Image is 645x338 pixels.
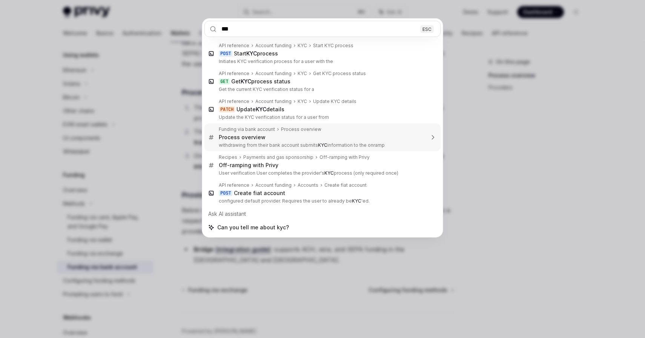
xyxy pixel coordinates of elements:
[313,43,353,49] div: Start KYC process
[219,51,232,57] div: POST
[255,182,292,188] div: Account funding
[219,198,425,204] p: configured default provider. Requires the user to already be 'ed.
[219,154,237,160] div: Recipes
[217,224,289,231] span: Can you tell me about kyc?
[219,142,425,148] p: withdrawing from their bank account submits information to the onramp
[219,114,425,120] p: Update the KYC verification status for a user from
[204,207,441,221] div: Ask AI assistant
[236,106,284,113] div: Update details
[256,106,266,112] b: KYC
[219,162,278,169] div: Off-ramping with Privy
[298,71,307,77] div: KYC
[319,154,370,160] div: Off-ramping with Privy
[246,50,257,57] b: KYC
[420,25,434,33] div: ESC
[313,98,356,104] div: Update KYC details
[219,170,425,176] p: User verification User completes the provider's process (only required once)
[219,71,249,77] div: API reference
[318,142,327,148] b: KYC
[219,58,425,65] p: Initiates KYC verification process for a user with the
[243,154,313,160] div: Payments and gas sponsorship
[219,106,235,112] div: PATCH
[219,86,425,92] p: Get the current KYC verification status for a
[324,170,334,176] b: KYC
[219,190,232,196] div: POST
[298,98,307,104] div: KYC
[281,126,321,132] div: Process overview
[255,98,292,104] div: Account funding
[241,78,251,84] b: KYC
[234,190,285,197] div: Create fiat account
[298,182,318,188] div: Accounts
[255,43,292,49] div: Account funding
[231,78,290,85] div: Get process status
[219,182,249,188] div: API reference
[219,126,275,132] div: Funding via bank account
[219,98,249,104] div: API reference
[352,198,361,204] b: KYC
[255,71,292,77] div: Account funding
[219,43,249,49] div: API reference
[234,50,278,57] div: Start process
[313,71,366,77] div: Get KYC process status
[219,78,230,84] div: GET
[219,134,266,141] div: Process overview
[324,182,367,188] div: Create fiat account
[298,43,307,49] div: KYC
